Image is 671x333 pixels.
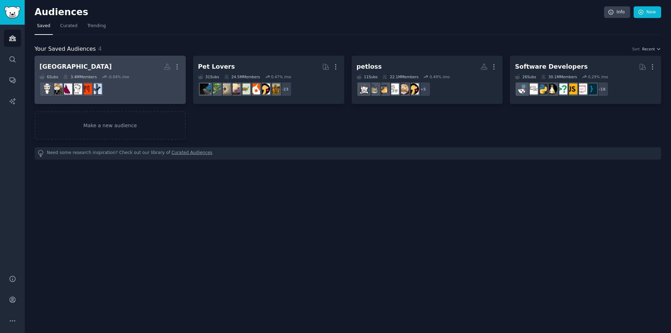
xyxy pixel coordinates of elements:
div: Pet Lovers [198,62,235,71]
div: + 18 [594,82,609,97]
img: MovingToBrisbane [91,84,102,94]
div: + 23 [277,82,292,97]
img: GummySearch logo [4,6,20,19]
img: australia [42,84,53,94]
button: Recent [642,47,661,51]
h2: Audiences [35,7,604,18]
img: Python [537,84,548,94]
div: petloss [357,62,382,71]
div: 31 Sub s [198,74,219,79]
img: CatAdvice [378,84,389,94]
img: brisbane [51,84,62,94]
img: reptiles [200,84,211,94]
img: MadeMeSmile [358,84,369,94]
span: Trending [87,23,106,29]
div: Need some research inspiration? Check out our library of [35,147,661,160]
img: cscareerquestions [556,84,567,94]
div: 3.4M Members [63,74,97,79]
img: BrisbaneFoodies [81,84,92,94]
img: depressionmeals [398,84,409,94]
div: 6 Sub s [39,74,58,79]
a: [GEOGRAPHIC_DATA]6Subs3.4MMembers-0.04% /moMovingToBrisbaneBrisbaneFoodiesBrisbaneSocialqueenslan... [35,56,186,104]
div: Sort [632,47,640,51]
div: 26 Sub s [515,74,536,79]
a: petloss11Subs22.1MMembers0.49% /mo+5PetAdvicedepressionmealsPetsCatAdvicecatsMadeMeSmile [352,56,503,104]
img: dogbreed [269,84,280,94]
img: programming [586,84,597,94]
div: 0.29 % /mo [588,74,608,79]
img: javascript [566,84,577,94]
div: 30.1M Members [541,74,577,79]
img: webdev [576,84,587,94]
a: Software Developers26Subs30.1MMembers0.29% /mo+18programmingwebdevjavascriptcscareerquestionslinu... [510,56,661,104]
img: turtle [239,84,250,94]
a: Curated Audiences [172,150,213,157]
img: leopardgeckos [229,84,240,94]
img: queensland [61,84,72,94]
a: Trending [85,20,108,35]
span: Recent [642,47,655,51]
div: + 5 [416,82,431,97]
span: Curated [60,23,78,29]
div: Software Developers [515,62,587,71]
img: Pets [388,84,399,94]
img: learnpython [527,84,538,94]
div: 22.1M Members [382,74,418,79]
div: [GEOGRAPHIC_DATA] [39,62,112,71]
img: ballpython [220,84,230,94]
img: linux [547,84,558,94]
a: Pet Lovers31Subs24.5MMembers0.47% /mo+23dogbreedPetAdvicecockatielturtleleopardgeckosballpythonhe... [193,56,344,104]
a: New [634,6,661,18]
span: 4 [98,45,102,52]
a: Info [604,6,630,18]
div: 11 Sub s [357,74,378,79]
img: PetAdvice [408,84,419,94]
div: 24.5M Members [224,74,260,79]
span: Your Saved Audiences [35,45,96,54]
img: cockatiel [249,84,260,94]
div: 0.47 % /mo [271,74,291,79]
div: 0.49 % /mo [430,74,450,79]
img: herpetology [210,84,221,94]
div: -0.04 % /mo [108,74,129,79]
img: reactjs [517,84,528,94]
img: PetAdvice [259,84,270,94]
a: Saved [35,20,53,35]
img: BrisbaneSocial [71,84,82,94]
span: Saved [37,23,50,29]
a: Make a new audience [35,111,186,140]
img: cats [368,84,379,94]
a: Curated [58,20,80,35]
